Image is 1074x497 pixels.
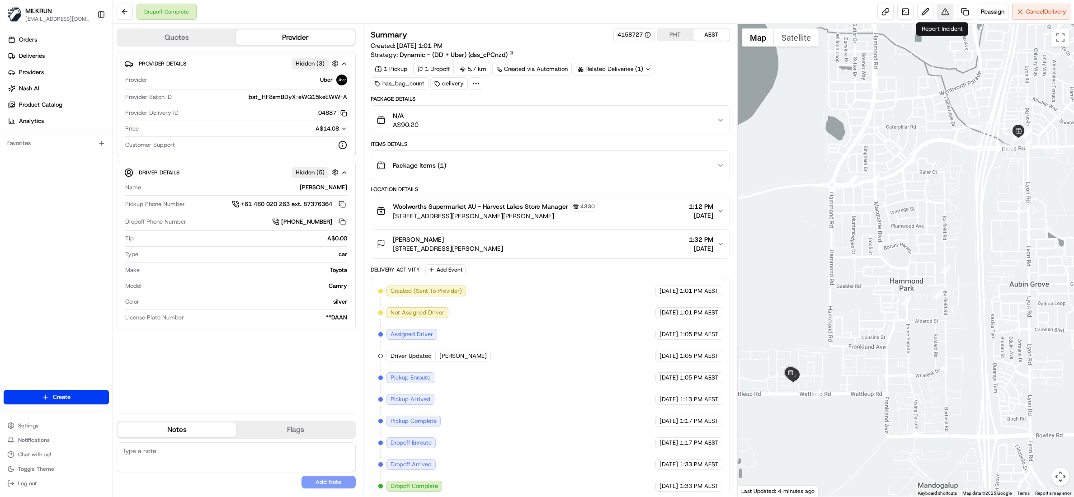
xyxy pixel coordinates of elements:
span: [STREET_ADDRESS][PERSON_NAME][PERSON_NAME] [393,211,598,220]
div: car [142,250,347,258]
button: Settings [4,419,109,432]
img: Google [740,485,770,497]
div: A$0.00 [137,234,347,243]
div: Toyota [143,266,347,274]
button: Package Items (1) [371,151,730,180]
span: Driver Updated [391,352,432,360]
span: Chat with us! [18,451,51,458]
div: Report Incident [916,22,968,36]
span: [DATE] [689,211,713,220]
button: Notifications [4,434,109,446]
span: Customer Support [125,141,175,149]
span: 1:05 PM AEST [680,352,718,360]
span: Make [125,266,140,274]
div: 1 Pickup [371,63,411,75]
span: Created: [371,41,443,50]
span: Provider Batch ID [125,93,172,101]
span: Pickup Enroute [391,374,430,382]
button: +61 480 020 263 ext. 87376364 [232,199,347,209]
span: Package Items ( 1 ) [393,161,446,170]
button: AEST [693,29,730,41]
span: Provider [125,76,147,84]
button: Chat with us! [4,448,109,461]
a: Product Catalog [4,98,113,112]
span: Provider Delivery ID [125,109,179,117]
a: Orders [4,33,113,47]
span: Dynamic - (DD + Uber) (dss_cPCnzd) [400,50,508,59]
button: Toggle Theme [4,463,109,475]
span: Toggle Theme [18,465,54,473]
button: MILKRUN [25,6,52,15]
a: Nash AI [4,81,113,96]
div: Related Deliveries (1) [574,63,655,75]
button: Hidden (5) [292,167,341,178]
span: 1:05 PM AEST [680,374,718,382]
button: 04887 [318,109,347,117]
span: N/A [393,111,419,120]
span: Tip [125,234,134,243]
span: Name [125,183,141,192]
div: 8 [1022,127,1032,136]
button: Notes [118,422,236,437]
span: Reassign [981,8,1004,16]
span: [DATE] [659,287,678,295]
span: Providers [19,68,44,76]
span: Color [125,298,139,306]
span: 1:33 PM AEST [680,482,718,490]
span: Map data ©2025 Google [962,491,1012,496]
span: 1:01 PM AEST [680,287,718,295]
a: Deliveries [4,49,113,63]
span: Deliveries [19,52,45,60]
div: 1 Dropoff [413,63,454,75]
div: Last Updated: 4 minutes ago [738,485,819,497]
span: [DATE] [659,330,678,338]
span: Price [125,125,139,133]
div: Strategy: [371,50,514,59]
a: Report a map error [1035,491,1071,496]
span: Pickup Phone Number [125,200,185,208]
button: Add Event [425,264,466,275]
button: N/AA$90.20 [371,106,730,135]
button: [PHONE_NUMBER] [272,217,347,227]
span: Not Assigned Driver [391,309,444,317]
button: PHT [657,29,693,41]
span: Pickup Complete [391,417,437,425]
span: [DATE] [659,395,678,403]
button: [EMAIL_ADDRESS][DOMAIN_NAME] [25,15,90,23]
span: Assigned Driver [391,330,433,338]
div: delivery [430,77,468,90]
div: 3 [870,172,880,182]
span: A$14.08 [316,125,339,132]
span: [DATE] 1:01 PM [397,42,443,50]
span: [PERSON_NAME] [393,235,444,244]
div: Delivery Activity [371,266,420,273]
div: 10 [906,155,916,165]
div: [PERSON_NAME] [145,183,347,192]
span: Provider Details [139,60,186,67]
span: Created (Sent To Provider) [391,287,462,295]
div: 2 [847,174,857,184]
span: Log out [18,480,37,487]
div: Items Details [371,141,730,148]
span: [DATE] [659,439,678,447]
div: has_bag_count [371,77,429,90]
span: [PERSON_NAME] [439,352,487,360]
button: MILKRUNMILKRUN[EMAIL_ADDRESS][DOMAIN_NAME] [4,4,94,25]
div: 5.7 km [456,63,490,75]
h3: Summary [371,31,407,39]
a: Providers [4,65,113,80]
span: Dropoff Phone Number [125,218,186,226]
span: +61 480 020 263 ext. 87376364 [241,200,332,208]
span: bat_HF8smBDyX-eWQ15keEWW-A [249,93,347,101]
span: Notifications [18,436,50,444]
span: Nash AI [19,84,39,93]
span: Pickup Arrived [391,395,430,403]
button: Keyboard shortcuts [918,490,957,497]
span: Model [125,282,141,290]
button: A$14.08 [268,125,347,133]
button: [PERSON_NAME][STREET_ADDRESS][PERSON_NAME]1:32 PM[DATE] [371,230,730,258]
button: Map camera controls [1051,468,1069,486]
span: 4330 [580,203,595,210]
